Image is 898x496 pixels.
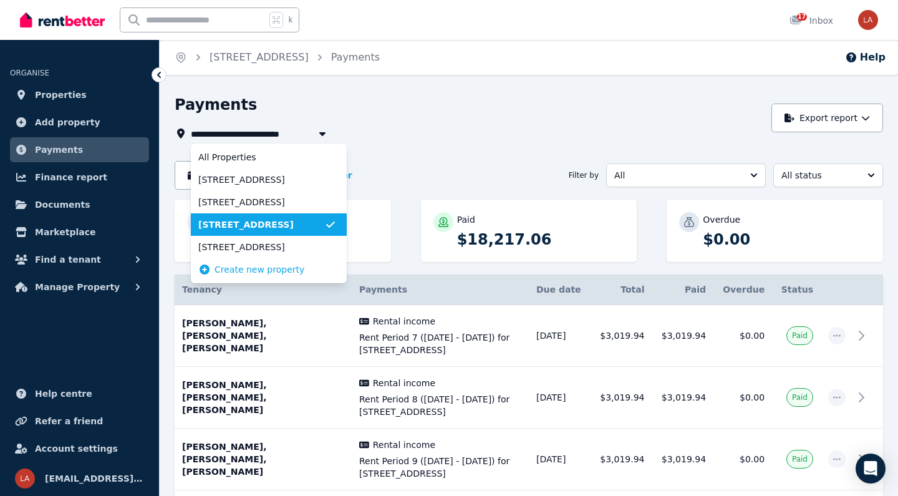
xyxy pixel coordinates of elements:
[15,469,35,489] img: laurenpalmer5@gmail.com
[10,381,149,406] a: Help centre
[845,50,886,65] button: Help
[529,305,591,367] td: [DATE]
[10,436,149,461] a: Account settings
[35,441,118,456] span: Account settings
[215,263,304,276] span: Create new property
[182,317,344,354] p: [PERSON_NAME], [PERSON_NAME], [PERSON_NAME]
[373,377,435,389] span: Rental income
[771,104,883,132] button: Export report
[10,247,149,272] button: Find a tenant
[331,51,380,63] a: Payments
[35,115,100,130] span: Add property
[160,40,395,75] nav: Breadcrumb
[359,393,521,418] span: Rent Period 8 ([DATE] - [DATE]) for [STREET_ADDRESS]
[10,192,149,217] a: Documents
[175,161,278,190] button: [DATE]- [DATE]
[35,170,107,185] span: Finance report
[10,409,149,434] a: Refer a friend
[781,169,857,182] span: All status
[10,137,149,162] a: Payments
[210,51,309,63] a: [STREET_ADDRESS]
[652,275,714,305] th: Paid
[797,13,807,21] span: 17
[713,275,772,305] th: Overdue
[591,305,652,367] td: $3,019.94
[359,455,521,480] span: Rent Period 9 ([DATE] - [DATE]) for [STREET_ADDRESS]
[175,95,257,115] h1: Payments
[10,69,49,77] span: ORGANISE
[703,230,871,250] p: $0.00
[591,367,652,429] td: $3,019.94
[792,454,808,464] span: Paid
[856,454,886,484] div: Open Intercom Messenger
[569,170,599,180] span: Filter by
[529,367,591,429] td: [DATE]
[606,163,766,187] button: All
[740,454,765,464] span: $0.00
[359,331,521,356] span: Rent Period 7 ([DATE] - [DATE]) for [STREET_ADDRESS]
[35,280,120,294] span: Manage Property
[20,11,105,29] img: RentBetter
[10,165,149,190] a: Finance report
[457,230,625,250] p: $18,217.06
[591,429,652,490] td: $3,019.94
[529,275,591,305] th: Due date
[35,87,87,102] span: Properties
[772,275,821,305] th: Status
[10,220,149,245] a: Marketplace
[740,392,765,402] span: $0.00
[359,284,407,294] span: Payments
[198,196,324,208] span: [STREET_ADDRESS]
[773,163,883,187] button: All status
[10,82,149,107] a: Properties
[175,275,352,305] th: Tenancy
[45,471,144,486] span: [EMAIL_ADDRESS][DOMAIN_NAME]
[35,414,103,429] span: Refer a friend
[288,15,292,25] span: k
[182,379,344,416] p: [PERSON_NAME], [PERSON_NAME], [PERSON_NAME]
[457,213,475,226] p: Paid
[35,197,90,212] span: Documents
[789,14,833,27] div: Inbox
[35,142,83,157] span: Payments
[740,331,765,341] span: $0.00
[198,218,324,231] span: [STREET_ADDRESS]
[35,225,95,240] span: Marketplace
[35,252,101,267] span: Find a tenant
[198,151,324,163] span: All Properties
[182,440,344,478] p: [PERSON_NAME], [PERSON_NAME], [PERSON_NAME]
[591,275,652,305] th: Total
[652,367,714,429] td: $3,019.94
[10,275,149,299] button: Manage Property
[652,305,714,367] td: $3,019.94
[198,173,324,186] span: [STREET_ADDRESS]
[10,110,149,135] a: Add property
[373,315,435,328] span: Rental income
[286,169,352,182] button: Clear filter
[529,429,591,490] td: [DATE]
[614,169,740,182] span: All
[858,10,878,30] img: laurenpalmer5@gmail.com
[792,392,808,402] span: Paid
[198,241,324,253] span: [STREET_ADDRESS]
[35,386,92,401] span: Help centre
[373,439,435,451] span: Rental income
[792,331,808,341] span: Paid
[652,429,714,490] td: $3,019.94
[703,213,740,226] p: Overdue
